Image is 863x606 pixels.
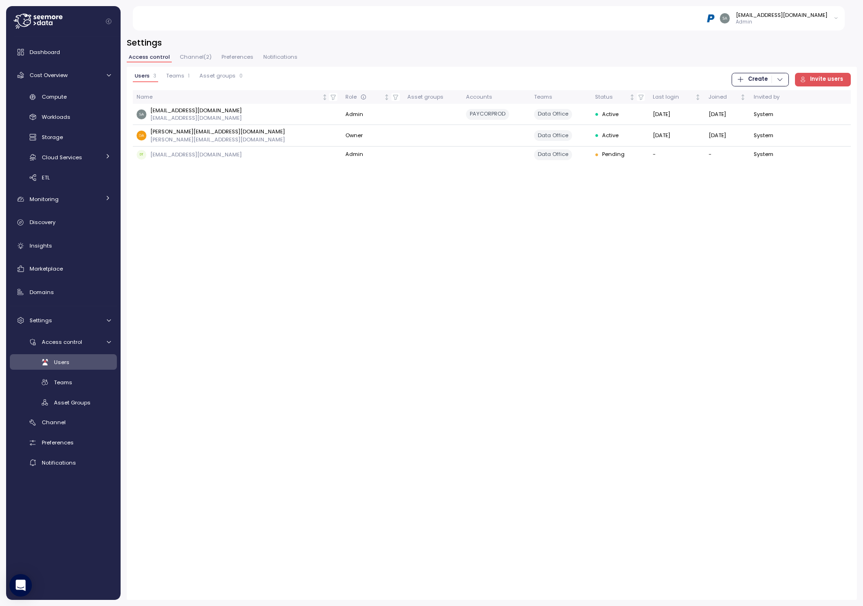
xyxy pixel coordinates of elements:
td: System [750,147,794,163]
a: Discovery [10,213,117,232]
span: Marketplace [30,265,63,272]
div: Joined [709,93,738,101]
div: Status [595,93,627,101]
div: Not sorted [695,94,701,101]
span: Notifications [263,54,298,60]
td: [DATE] [649,125,705,146]
span: Invite users [810,73,843,86]
div: PAYCORPROD [466,109,509,120]
button: Invite users [795,73,851,86]
p: [EMAIL_ADDRESS][DOMAIN_NAME] [150,107,242,114]
a: Preferences [10,435,117,451]
span: Storage [42,133,63,141]
td: System [750,125,794,146]
a: Storage [10,130,117,145]
span: Create [748,73,768,86]
div: Not sorted [740,94,746,101]
span: Discovery [30,218,55,226]
td: Admin [341,104,403,125]
a: Users [10,354,117,370]
td: - [705,147,750,163]
span: Notifications [42,459,76,466]
span: Active [602,132,619,140]
td: [DATE] [705,125,750,146]
img: d10b0d45a9e11124a6ce518f55499a10 [137,109,146,119]
span: Workloads [42,113,70,121]
p: [EMAIL_ADDRESS][DOMAIN_NAME] [150,114,242,122]
div: Asset groups [407,93,458,101]
span: Active [602,110,619,119]
td: - [649,147,705,163]
p: Admin [736,19,827,25]
span: Dashboard [30,48,60,56]
div: Role [345,93,382,101]
div: Invited by [754,93,791,101]
td: System [750,104,794,125]
p: 0 [239,73,243,79]
td: Admin [341,147,403,163]
span: Settings [30,317,52,324]
th: RoleNot sorted [341,90,403,104]
p: [EMAIL_ADDRESS][DOMAIN_NAME] [150,151,242,158]
p: [PERSON_NAME][EMAIL_ADDRESS][DOMAIN_NAME] [150,128,285,135]
span: Access control [129,54,170,60]
span: Access control [42,338,82,346]
span: Channel [42,419,66,426]
p: [PERSON_NAME][EMAIL_ADDRESS][DOMAIN_NAME] [150,136,285,143]
a: Cloud Services [10,149,117,165]
a: Monitoring [10,190,117,209]
span: Teams [54,379,72,386]
a: Insights [10,236,117,255]
span: DT [137,150,146,160]
div: Last login [653,93,693,101]
div: Not sorted [321,94,328,101]
span: Cost Overview [30,71,68,79]
td: [DATE] [705,104,750,125]
span: Preferences [221,54,253,60]
th: NameNot sorted [133,90,342,104]
a: Domains [10,283,117,302]
span: Cloud Services [42,154,82,161]
a: Teams [10,374,117,390]
th: Last loginNot sorted [649,90,705,104]
span: Asset Groups [54,399,91,406]
div: Name [137,93,320,101]
span: ETL [42,174,50,181]
span: Users [135,73,150,78]
a: Compute [10,89,117,105]
span: Preferences [42,439,74,446]
div: Teams [534,93,588,101]
span: Pending [602,150,625,159]
a: ETL [10,170,117,185]
img: 68b03c81eca7ebbb46a2a292.PNG [706,13,716,23]
div: Open Intercom Messenger [9,574,32,597]
a: Settings [10,311,117,330]
span: Users [54,358,69,366]
a: Access control [10,334,117,350]
span: Insights [30,242,52,249]
th: JoinedNot sorted [705,90,750,104]
span: Domains [30,288,54,296]
span: Monitoring [30,195,59,203]
a: Dashboard [10,43,117,62]
button: Create [732,73,788,86]
img: d10b0d45a9e11124a6ce518f55499a10 [720,13,730,23]
span: Asset groups [199,73,236,78]
td: [DATE] [649,104,705,125]
div: Data Office [534,130,572,141]
th: StatusNot sorted [591,90,649,104]
button: Collapse navigation [103,18,115,25]
img: 48afdbe2e260b3f1599ee2f418cb8277 [137,131,146,140]
div: Accounts [466,93,527,101]
h3: Settings [127,37,857,48]
span: Teams [166,73,184,78]
div: Not sorted [383,94,390,101]
td: Owner [341,125,403,146]
div: Data Office [534,109,572,120]
p: 3 [153,73,156,79]
p: 1 [188,73,190,79]
a: Workloads [10,109,117,125]
div: Not sorted [629,94,635,101]
a: Asset Groups [10,395,117,410]
div: [EMAIL_ADDRESS][DOMAIN_NAME] [736,11,827,19]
